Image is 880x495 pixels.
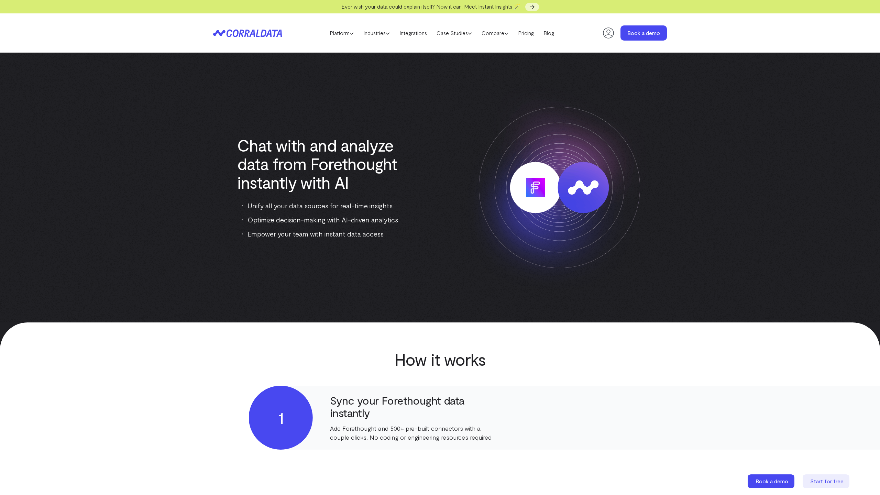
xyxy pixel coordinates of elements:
[242,228,404,239] li: Empower your team with instant data access
[341,3,520,10] span: Ever wish your data could explain itself? Now it can. Meet Instant Insights 🪄
[242,200,404,211] li: Unify all your data sources for real-time insights
[477,28,513,38] a: Compare
[330,424,495,442] p: Add Forethought and 500+ pre-built connectors with a couple clicks. No coding or engineering reso...
[325,28,359,38] a: Platform
[237,136,404,191] h1: Chat with and analyze data from Forethought instantly with AI
[756,478,788,484] span: Book a demo
[330,394,495,419] h4: Sync your Forethought data instantly
[359,28,395,38] a: Industries
[620,25,667,41] a: Book a demo
[513,28,539,38] a: Pricing
[321,350,559,368] h2: How it works
[432,28,477,38] a: Case Studies
[242,214,404,225] li: Optimize decision-making with AI-driven analytics
[539,28,559,38] a: Blog
[810,478,844,484] span: Start for free
[395,28,432,38] a: Integrations
[249,386,313,450] div: 1
[748,474,796,488] a: Book a demo
[803,474,851,488] a: Start for free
